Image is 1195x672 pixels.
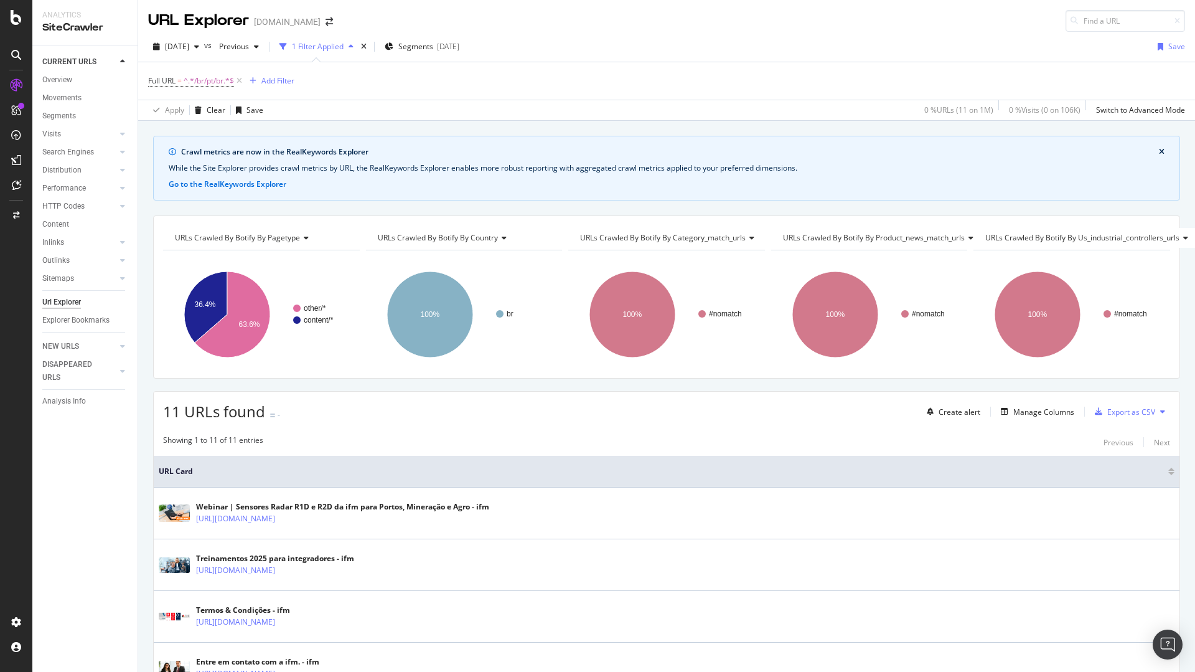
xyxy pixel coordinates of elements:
div: CURRENT URLS [42,55,96,69]
div: While the Site Explorer provides crawl metrics by URL, the RealKeywords Explorer enables more rob... [169,163,1165,174]
text: 100% [420,310,439,319]
a: NEW URLS [42,340,116,353]
div: Movements [42,92,82,105]
text: br [507,310,513,318]
a: Overview [42,73,129,87]
div: Clear [207,105,225,115]
div: - [278,410,280,420]
a: Content [42,218,129,231]
button: Add Filter [245,73,294,88]
a: Segments [42,110,129,123]
input: Find a URL [1066,10,1185,32]
span: vs [204,40,214,50]
div: Webinar | Sensores Radar R1D e R2D da ifm para Portos, Mineração e Agro - ifm [196,501,489,513]
text: content/* [304,316,334,324]
span: = [177,75,182,86]
a: [URL][DOMAIN_NAME] [196,564,275,577]
button: Create alert [922,402,980,422]
div: HTTP Codes [42,200,85,213]
h4: URLs Crawled By Botify By country [375,228,551,248]
span: Full URL [148,75,176,86]
div: Visits [42,128,61,141]
img: main image [159,504,190,522]
a: Movements [42,92,129,105]
div: Apply [165,105,184,115]
a: Explorer Bookmarks [42,314,129,327]
div: Search Engines [42,146,94,159]
text: 36.4% [195,300,216,309]
div: SiteCrawler [42,21,128,35]
div: 0 % URLs ( 11 on 1M ) [924,105,993,115]
div: Add Filter [261,75,294,86]
a: Performance [42,182,116,195]
text: 100% [623,310,642,319]
button: close banner [1156,144,1168,160]
div: 1 Filter Applied [292,41,344,52]
img: main image [159,557,190,573]
div: Segments [42,110,76,123]
a: DISAPPEARED URLS [42,358,116,384]
div: Treinamentos 2025 para integradores - ifm [196,553,354,564]
text: #nomatch [709,310,742,318]
span: 11 URLs found [163,401,265,422]
svg: A chart. [568,260,763,369]
img: Equal [270,414,275,417]
button: [DATE] [148,37,204,57]
button: Clear [190,100,225,120]
div: Create alert [939,407,980,417]
a: [URL][DOMAIN_NAME] [196,616,275,628]
a: Distribution [42,164,116,177]
span: URLs Crawled By Botify By pagetype [175,232,300,243]
div: Manage Columns [1013,407,1074,417]
div: Switch to Advanced Mode [1096,105,1185,115]
span: ^.*/br/pt/br.*$ [184,72,234,90]
text: #nomatch [912,310,945,318]
svg: A chart. [366,260,561,369]
div: Performance [42,182,86,195]
a: Inlinks [42,236,116,249]
a: Sitemaps [42,272,116,285]
svg: A chart. [771,260,966,369]
button: Save [1153,37,1185,57]
div: arrow-right-arrow-left [326,17,333,26]
text: #nomatch [1114,310,1147,318]
button: Apply [148,100,184,120]
div: Showing 1 to 11 of 11 entries [163,435,263,450]
button: Export as CSV [1090,402,1155,422]
svg: A chart. [973,260,1168,369]
a: [URL][DOMAIN_NAME] [196,513,275,525]
span: Previous [214,41,249,52]
text: 100% [825,310,845,319]
button: 1 Filter Applied [274,37,358,57]
div: Inlinks [42,236,64,249]
div: DISAPPEARED URLS [42,358,105,384]
button: Save [231,100,263,120]
button: Segments[DATE] [380,37,464,57]
button: Go to the RealKeywords Explorer [169,179,286,190]
div: NEW URLS [42,340,79,353]
div: URL Explorer [148,10,249,31]
div: Overview [42,73,72,87]
div: A chart. [163,260,358,369]
h4: URLs Crawled By Botify By pagetype [172,228,349,248]
h4: URLs Crawled By Botify By product_news_match_urls [780,228,983,248]
a: Visits [42,128,116,141]
a: CURRENT URLS [42,55,116,69]
a: Outlinks [42,254,116,267]
span: 2025 Oct. 6th [165,41,189,52]
span: URLs Crawled By Botify By country [378,232,498,243]
div: Analytics [42,10,128,21]
span: URLs Crawled By Botify By category_match_urls [580,232,746,243]
text: 63.6% [238,320,260,329]
div: Distribution [42,164,82,177]
div: [DOMAIN_NAME] [254,16,321,28]
span: Segments [398,41,433,52]
text: 100% [1028,310,1047,319]
div: 0 % Visits ( 0 on 106K ) [1009,105,1080,115]
div: Next [1154,437,1170,448]
div: Open Intercom Messenger [1153,630,1183,660]
div: info banner [153,136,1180,201]
div: Termos & Condições - ifm [196,605,329,616]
